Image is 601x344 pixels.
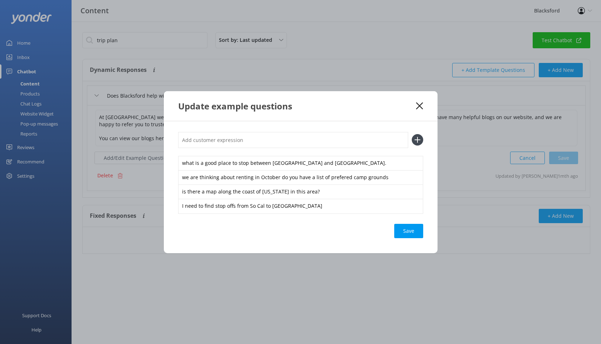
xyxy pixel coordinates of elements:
div: we are thinking about renting in October do you have a list of prefered camp grounds [178,170,423,185]
div: what is a good place to stop between [GEOGRAPHIC_DATA] and [GEOGRAPHIC_DATA]. [178,156,423,171]
div: is there a map along the coast of [US_STATE] in this area? [178,185,423,200]
div: I need to find stop offs from So Cal to [GEOGRAPHIC_DATA] [178,199,423,214]
input: Add customer expression [178,132,408,148]
button: Save [394,224,423,238]
button: Close [416,102,423,109]
div: Update example questions [178,100,416,112]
